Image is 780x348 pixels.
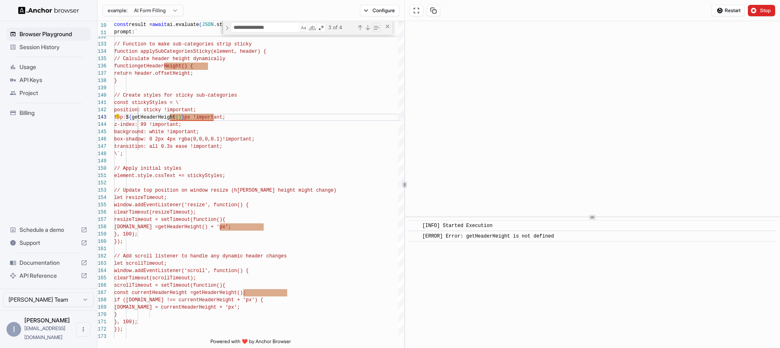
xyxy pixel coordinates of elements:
[725,7,741,14] span: Restart
[114,29,134,35] span: prompt:
[97,223,106,231] div: 158
[167,22,199,28] span: ai.evaluate
[114,114,121,120] div: Show Code Actions (⌘.)
[97,333,106,340] div: 173
[132,115,175,120] span: getHeaderHeight
[97,41,106,48] div: 133
[231,23,299,32] textarea: Find
[97,194,106,201] div: 154
[237,188,336,193] span: [PERSON_NAME] height might change)
[222,136,254,142] span: !important;
[97,304,106,311] div: 169
[114,253,237,259] span: // Add scroll listener to handle any dynam
[19,76,87,84] span: API Keys
[18,6,79,14] img: Anchor Logo
[222,217,225,223] span: {
[114,166,182,171] span: // Apply initial styles
[24,317,70,324] span: Itay Rosen
[97,267,106,275] div: 164
[97,48,106,55] div: 134
[19,43,87,51] span: Session History
[317,24,325,32] div: Use Regular Expression (⌥⌘R)
[327,22,355,32] div: 3 of 4
[114,56,225,62] span: // Calculate header height dynamically
[97,77,106,84] div: 138
[114,63,138,69] span: function
[114,144,222,149] span: transition: all 0.3s ease !important;
[760,7,771,14] span: Stop
[97,318,106,326] div: 171
[412,222,416,230] span: ​
[308,24,316,32] div: Match Whole Word (⌥⌘W)
[412,232,416,240] span: ​
[114,290,193,296] span: const currentHeaderHeight =
[97,187,106,194] div: 153
[97,253,106,260] div: 162
[114,49,249,54] span: function applySubCategoriesSticky(element, hea
[114,41,249,47] span: // Function to make sub-categories strip stick
[97,63,106,70] div: 136
[19,63,87,71] span: Usage
[6,41,91,54] div: Session History
[182,63,193,69] span: () {
[97,128,106,136] div: 145
[97,150,106,158] div: 148
[182,115,184,120] span: }
[19,89,87,97] span: Project
[97,136,106,143] div: 146
[360,5,399,16] button: Configure
[114,224,158,230] span: [DOMAIN_NAME] =
[114,173,225,179] span: element.style.cssText += stickyStyles;
[748,5,775,16] button: Stop
[152,22,167,28] span: await
[6,106,91,119] div: Billing
[114,312,117,318] span: }
[237,202,249,208] span: () {
[19,259,78,267] span: Documentation
[97,209,106,216] div: 156
[175,115,178,120] span: (
[114,202,237,208] span: window.addEventListener('resize', function
[237,290,246,296] span: ();
[6,236,91,249] div: Support
[114,275,196,281] span: clearTimeout(scrollTimeout);
[422,233,554,239] span: [ERROR] Error: getHeaderHeight is not defined
[249,41,251,47] span: y
[114,188,237,193] span: // Update top position on window resize (h
[24,325,65,340] span: itay@minded.com
[190,305,240,310] span: derHeight + 'px';
[114,136,222,142] span: box-shadow: 0 2px 4px rgba(0,0,0,0.1)
[97,179,106,187] div: 152
[364,24,371,31] div: Next Match (Enter)
[97,158,106,165] div: 149
[114,217,222,223] span: resizeTimeout = setTimeout(function()
[126,115,129,120] span: $
[97,216,106,223] div: 157
[114,22,129,28] span: const
[422,223,493,229] span: [INFO] Started Execution
[97,29,106,37] span: 11
[97,106,106,114] div: 142
[97,275,106,282] div: 165
[97,99,106,106] div: 141
[97,326,106,333] div: 172
[97,289,106,296] div: 167
[114,239,123,244] span: });
[114,210,196,215] span: clearTimeout(resizeTimeout);
[222,283,225,288] span: {
[114,283,222,288] span: scrollTimeout = setTimeout(function()
[19,226,78,234] span: Schedule a demo
[138,63,182,69] span: getHeaderHeight
[178,115,181,120] span: )
[372,23,381,32] div: Find in Selection (⌥⌘L)
[97,172,106,179] div: 151
[114,305,190,310] span: [DOMAIN_NAME] = currentHea
[114,122,182,128] span: z-index: 99 !important;
[19,109,87,117] span: Billing
[237,253,286,259] span: ic header changes
[108,7,128,14] span: example:
[129,22,152,28] span: result =
[97,260,106,267] div: 163
[199,22,202,28] span: (
[299,24,308,32] div: Match Case (⌥⌘C)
